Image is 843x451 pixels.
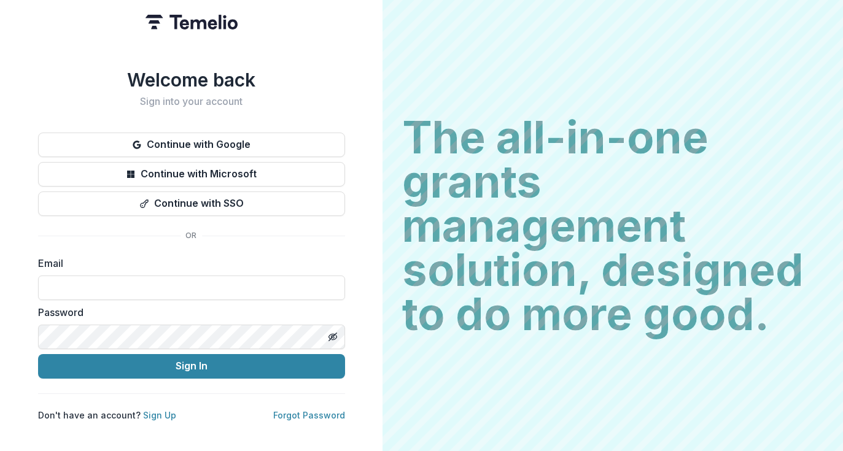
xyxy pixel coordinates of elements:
[38,133,345,157] button: Continue with Google
[38,162,345,187] button: Continue with Microsoft
[38,409,176,422] p: Don't have an account?
[146,15,238,29] img: Temelio
[38,191,345,216] button: Continue with SSO
[38,256,338,271] label: Email
[38,96,345,107] h2: Sign into your account
[38,305,338,320] label: Password
[38,69,345,91] h1: Welcome back
[323,327,343,347] button: Toggle password visibility
[38,354,345,379] button: Sign In
[143,410,176,420] a: Sign Up
[273,410,345,420] a: Forgot Password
